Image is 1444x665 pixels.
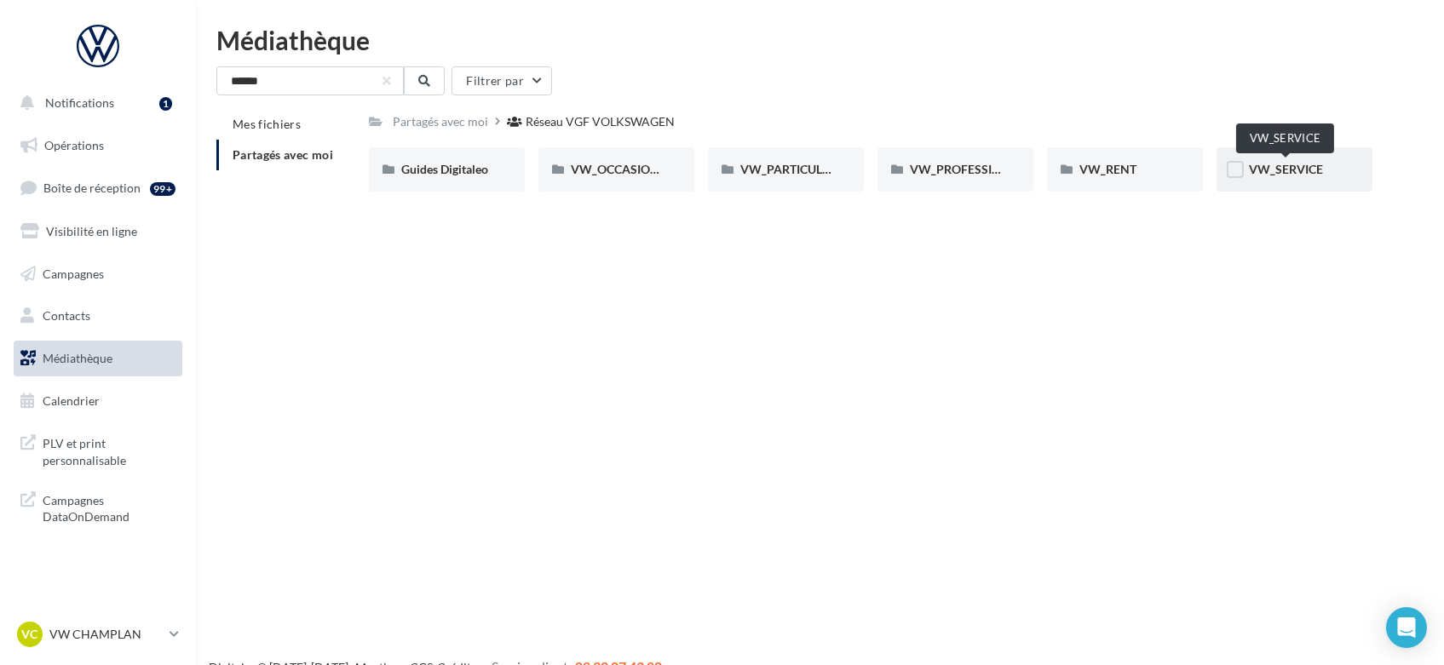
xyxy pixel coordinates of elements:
[10,256,186,292] a: Campagnes
[49,626,163,643] p: VW CHAMPLAN
[10,482,186,532] a: Campagnes DataOnDemand
[10,425,186,475] a: PLV et print personnalisable
[43,266,104,280] span: Campagnes
[1386,607,1427,648] div: Open Intercom Messenger
[740,162,847,176] span: VW_PARTICULIERS
[43,181,141,195] span: Boîte de réception
[44,138,104,152] span: Opérations
[393,113,488,130] div: Partagés avec moi
[43,432,175,468] span: PLV et print personnalisable
[1236,123,1334,153] div: VW_SERVICE
[43,489,175,525] span: Campagnes DataOnDemand
[401,162,488,176] span: Guides Digitaleo
[10,128,186,163] a: Opérations
[571,162,738,176] span: VW_OCCASIONS_GARANTIES
[43,351,112,365] span: Médiathèque
[14,618,182,651] a: VC VW CHAMPLAN
[159,97,172,111] div: 1
[10,214,186,249] a: Visibilité en ligne
[43,308,90,323] span: Contacts
[45,95,114,110] span: Notifications
[1079,162,1136,176] span: VW_RENT
[10,383,186,419] a: Calendrier
[10,85,179,121] button: Notifications 1
[216,27,1424,53] div: Médiathèque
[910,162,1039,176] span: VW_PROFESSIONNELS
[452,66,552,95] button: Filtrer par
[10,298,186,334] a: Contacts
[22,626,38,643] span: VC
[10,169,186,206] a: Boîte de réception99+
[1249,162,1323,176] span: VW_SERVICE
[233,147,333,162] span: Partagés avec moi
[233,117,301,131] span: Mes fichiers
[150,182,175,196] div: 99+
[46,224,137,238] span: Visibilité en ligne
[526,113,675,130] div: Réseau VGF VOLKSWAGEN
[43,393,100,408] span: Calendrier
[10,341,186,376] a: Médiathèque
